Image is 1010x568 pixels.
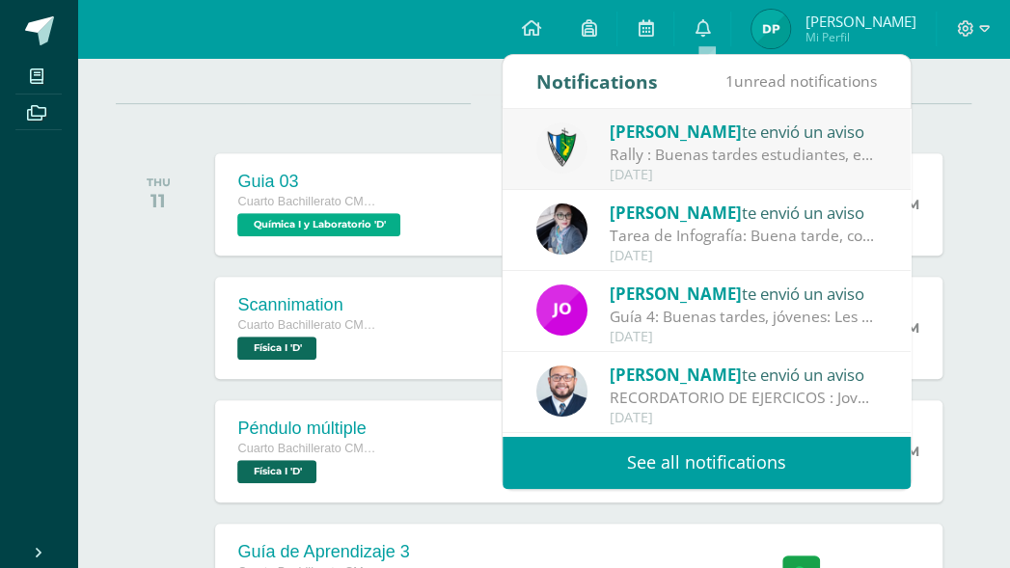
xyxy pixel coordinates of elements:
div: Rally : Buenas tardes estudiantes, es un gusto saludarlos. Por este medio se informa que los jóve... [610,144,878,166]
div: Péndulo múltiple [237,419,382,439]
span: Física I 'D' [237,460,316,483]
span: Mi Perfil [805,29,915,45]
span: [PERSON_NAME] [610,283,742,305]
div: Guía 4: Buenas tardes, jóvenes: Les recuerdo que aún hay grupos pendientes de entregar su trabajo... [610,306,878,328]
span: Cuarto Bachillerato CMP Bachillerato en CCLL con Orientación en Computación [237,195,382,208]
span: [PERSON_NAME] [610,364,742,386]
span: [PERSON_NAME] [610,121,742,143]
div: te envió un aviso [610,119,878,144]
div: te envió un aviso [610,362,878,387]
img: eaa624bfc361f5d4e8a554d75d1a3cf6.png [536,365,587,417]
div: [DATE] [610,167,878,183]
img: 702136d6d401d1cd4ce1c6f6778c2e49.png [536,203,587,255]
div: THU [147,176,171,189]
span: unread notifications [725,70,877,92]
div: te envió un aviso [610,200,878,225]
span: 1 [725,70,734,92]
div: te envió un aviso [610,281,878,306]
div: RECORDATORIO DE EJERCICOS : Jovenes buenas tardes, un gusto saludarlos. Les recuerdo de traer los... [610,387,878,409]
img: 9f174a157161b4ddbe12118a61fed988.png [536,122,587,174]
a: See all notifications [503,436,911,489]
span: Física I 'D' [237,337,316,360]
span: SEPTEMBER [471,95,617,112]
span: [PERSON_NAME] [610,202,742,224]
div: Notifications [536,55,658,108]
div: [DATE] [610,410,878,426]
div: Tarea de Infografía: Buena tarde, con preocupación he notado que algunos alumnos no están entrega... [610,225,878,247]
div: 11 [147,189,171,212]
div: [DATE] [610,248,878,264]
span: Cuarto Bachillerato CMP Bachillerato en CCLL con Orientación en Computación [237,318,382,332]
img: 815b63cdd82b759088549b83563f60d9.png [751,10,790,48]
img: 6614adf7432e56e5c9e182f11abb21f1.png [536,284,587,336]
div: Scannimation [237,295,382,315]
div: Guia 03 [237,172,405,192]
span: Química I y Laboratorio 'D' [237,213,400,236]
div: Guía de Aprendizaje 3 [237,542,409,562]
span: [PERSON_NAME] [805,12,915,31]
span: Cuarto Bachillerato CMP Bachillerato en CCLL con Orientación en Computación [237,442,382,455]
div: [DATE] [610,329,878,345]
